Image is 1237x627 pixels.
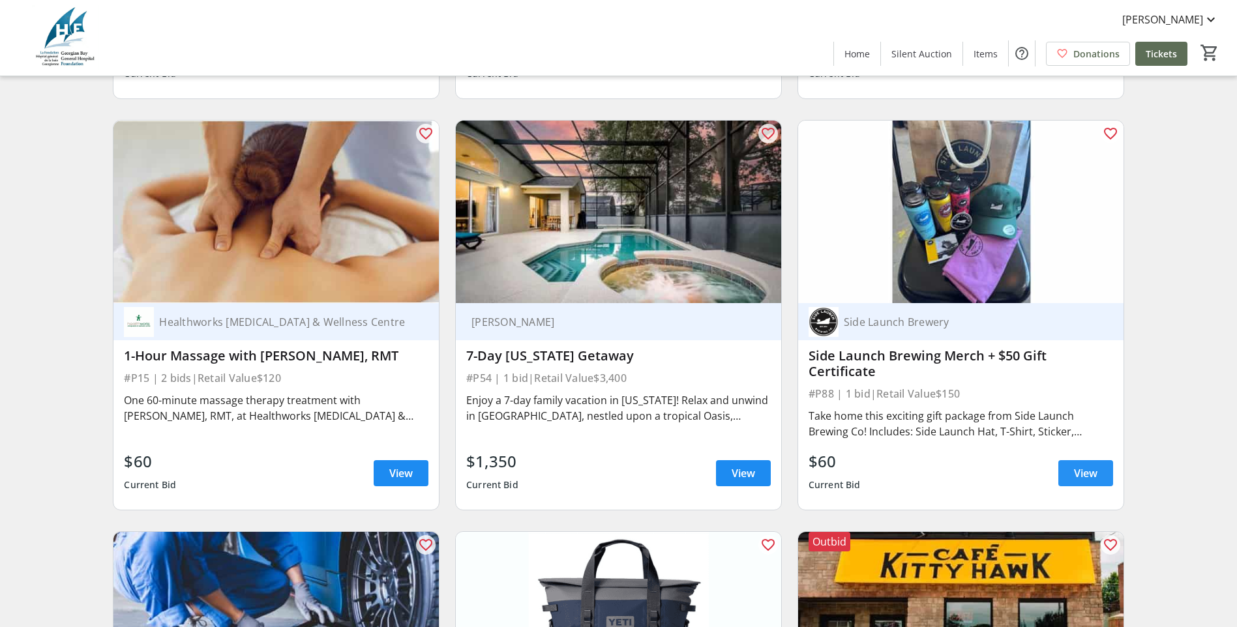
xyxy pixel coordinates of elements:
[389,465,413,481] span: View
[760,126,776,141] mat-icon: favorite_outline
[809,348,1113,379] div: Side Launch Brewing Merch + $50 Gift Certificate
[456,121,781,304] img: 7-Day Florida Getaway
[809,450,861,473] div: $60
[124,392,428,424] div: One 60-minute massage therapy treatment with [PERSON_NAME], RMT, at Healthworks [MEDICAL_DATA] & ...
[839,315,1097,328] div: Side Launch Brewery
[1009,40,1035,66] button: Help
[1146,47,1177,61] span: Tickets
[1103,126,1118,141] mat-icon: favorite_outline
[466,348,771,364] div: 7-Day [US_STATE] Getaway
[809,532,850,551] div: Outbid
[891,47,952,61] span: Silent Auction
[798,121,1124,304] img: Side Launch Brewing Merch + $50 Gift Certificate
[881,42,962,66] a: Silent Auction
[844,47,870,61] span: Home
[466,450,518,473] div: $1,350
[1074,465,1097,481] span: View
[809,307,839,337] img: Side Launch Brewery
[466,369,771,387] div: #P54 | 1 bid | Retail Value $3,400
[1073,47,1120,61] span: Donations
[124,473,176,497] div: Current Bid
[466,392,771,424] div: Enjoy a 7-day family vacation in [US_STATE]! Relax and unwind in [GEOGRAPHIC_DATA], nestled upon ...
[809,408,1113,439] div: Take home this exciting gift package from Side Launch Brewing Co! Includes: Side Launch Hat, T-Sh...
[1112,9,1229,30] button: [PERSON_NAME]
[974,47,998,61] span: Items
[124,369,428,387] div: #P15 | 2 bids | Retail Value $120
[1122,12,1203,27] span: [PERSON_NAME]
[1198,41,1221,65] button: Cart
[1058,460,1113,486] a: View
[113,121,439,304] img: 1-Hour Massage with Cheryl Pinnell, RMT
[963,42,1008,66] a: Items
[809,385,1113,403] div: #P88 | 1 bid | Retail Value $150
[154,315,413,328] div: Healthworks [MEDICAL_DATA] & Wellness Centre
[732,465,755,481] span: View
[124,307,154,337] img: Healthworks Chiropractic & Wellness Centre
[1046,42,1130,66] a: Donations
[8,5,124,70] img: Georgian Bay General Hospital Foundation's Logo
[418,126,434,141] mat-icon: favorite_outline
[834,42,880,66] a: Home
[716,460,771,486] a: View
[760,537,776,553] mat-icon: favorite_outline
[124,450,176,473] div: $60
[466,315,755,328] div: [PERSON_NAME]
[466,473,518,497] div: Current Bid
[809,473,861,497] div: Current Bid
[1135,42,1187,66] a: Tickets
[124,348,428,364] div: 1-Hour Massage with [PERSON_NAME], RMT
[418,537,434,553] mat-icon: favorite_outline
[374,460,428,486] a: View
[1103,537,1118,553] mat-icon: favorite_outline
